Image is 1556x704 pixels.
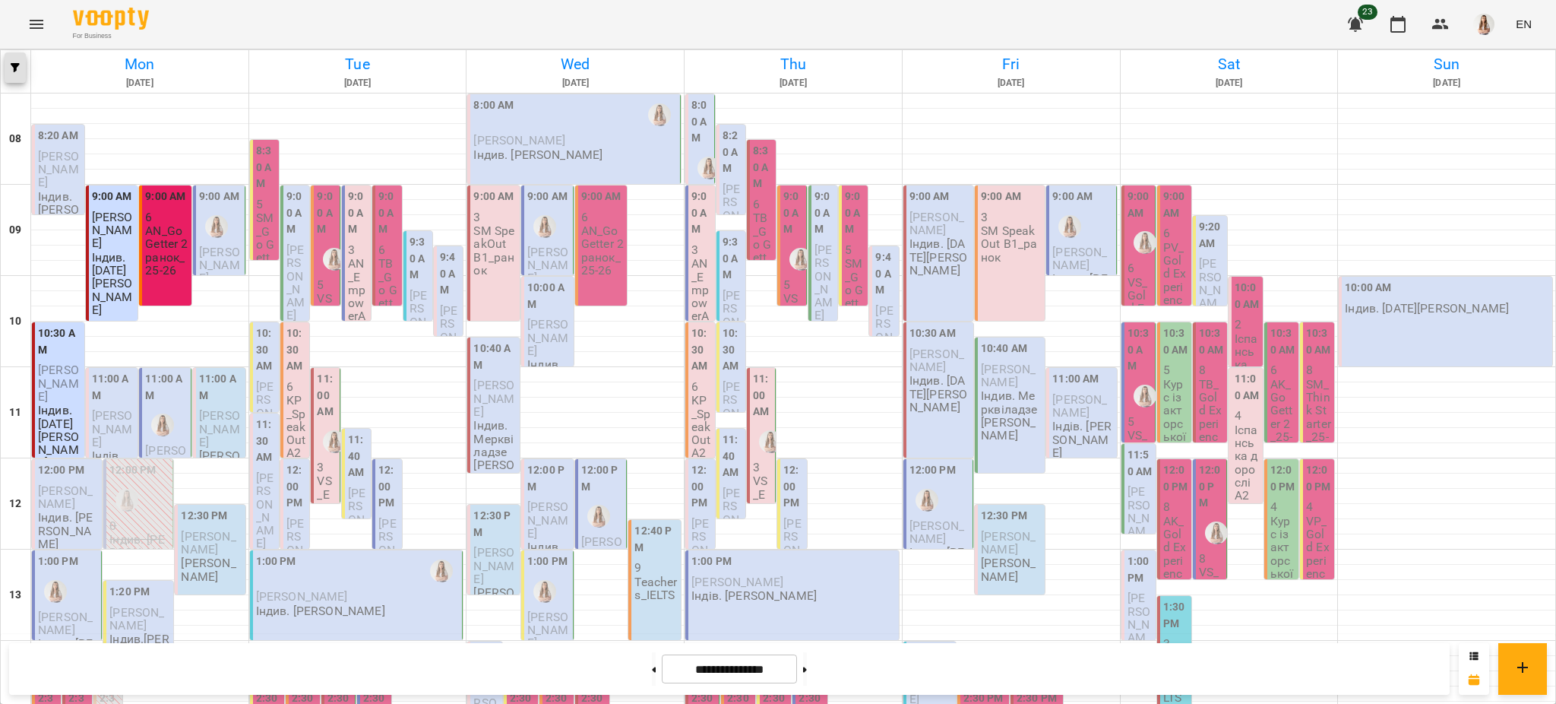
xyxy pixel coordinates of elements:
[527,280,571,312] label: 10:00 AM
[199,449,242,489] p: [PERSON_NAME]
[73,31,149,41] span: For Business
[1270,462,1295,495] label: 12:00 PM
[981,341,1027,357] label: 10:40 AM
[473,378,514,419] span: [PERSON_NAME]
[783,462,803,512] label: 12:00 PM
[1345,302,1509,315] p: Індив. [DATE][PERSON_NAME]
[1340,52,1553,76] h6: Sun
[473,148,602,161] p: Індив. [PERSON_NAME]
[909,325,956,342] label: 10:30 AM
[205,215,228,238] div: Михно Віта Олександрівна
[1270,378,1295,457] p: AK_Go Getter 2_25-26
[753,211,773,343] p: TB_Go Getter 3 ранок_25-26
[916,489,938,512] img: Михно Віта Олександрівна
[753,198,773,211] p: 6
[527,553,568,570] label: 1:00 PM
[256,143,276,192] label: 8:30 AM
[38,610,93,637] span: [PERSON_NAME]
[1510,10,1538,38] button: EN
[473,341,517,373] label: 10:40 AM
[1516,16,1532,32] span: EN
[581,211,625,224] p: 6
[348,243,368,256] p: 3
[256,589,348,604] span: [PERSON_NAME]
[1473,14,1494,35] img: 991d444c6ac07fb383591aa534ce9324.png
[1052,272,1112,312] p: Індив. [PERSON_NAME]
[286,325,306,375] label: 10:30 AM
[92,371,135,404] label: 11:00 AM
[814,243,833,322] span: [PERSON_NAME]
[317,189,336,238] label: 9:00 AM
[697,157,720,179] img: Михно Віта Олександрівна
[648,103,671,126] div: Михно Віта Олександрівна
[634,561,678,574] p: 9
[256,604,385,617] p: Індив. [PERSON_NAME]
[199,371,242,404] label: 11:00 AM
[256,211,276,343] p: SM_Go Getter 2 ранок_25-26
[92,251,135,316] p: Індив. [DATE][PERSON_NAME]
[256,325,276,375] label: 10:30 AM
[527,541,571,593] p: Індив. нім. [PERSON_NAME]
[38,553,78,570] label: 1:00 PM
[348,432,368,481] label: 11:40 AM
[981,211,1042,224] p: 3
[1306,378,1331,457] p: SM_Think Starter_25-26
[1235,318,1260,331] p: 2
[981,189,1021,205] label: 9:00 AM
[323,248,346,271] img: Михно Віта Олександрівна
[378,462,398,512] label: 12:00 PM
[109,605,164,633] span: [PERSON_NAME]
[691,589,817,602] p: Індів. [PERSON_NAME]
[199,189,239,205] label: 9:00 AM
[909,462,956,479] label: 12:00 PM
[1163,363,1188,376] p: 5
[533,215,556,238] div: Михно Віта Олександрівна
[723,128,742,177] label: 8:20 AM
[1127,429,1152,508] p: VS_Go Getter 4_25-26
[1199,566,1223,671] p: VS_Gold Experience B1+_25-26
[151,414,174,436] img: Михно Віта Олександрівна
[92,189,132,205] label: 9:00 AM
[723,288,741,368] span: [PERSON_NAME]
[1235,409,1260,422] p: 4
[1123,52,1336,76] h6: Sat
[317,461,336,474] p: 3
[634,576,678,602] p: Teachers_IELTS
[1199,219,1224,252] label: 9:20 AM
[581,534,622,576] span: [PERSON_NAME]
[981,362,1036,389] span: [PERSON_NAME]
[1345,280,1391,297] label: 10:00 AM
[1134,231,1156,254] div: Михно Віта Олександрівна
[38,325,81,358] label: 10:30 AM
[783,292,802,423] p: VS_Go Getter 1 ранок_25-26
[181,529,236,557] span: [PERSON_NAME]
[845,189,865,238] label: 9:00 AM
[691,243,711,256] p: 3
[256,417,276,466] label: 11:30 AM
[323,430,346,453] div: Михно Віта Олександрівна
[9,131,21,147] h6: 08
[723,325,742,375] label: 10:30 AM
[38,363,79,404] span: [PERSON_NAME]
[286,380,306,393] p: 6
[9,587,21,604] h6: 13
[199,245,240,286] span: [PERSON_NAME]
[1270,500,1295,513] p: 4
[909,518,964,546] span: [PERSON_NAME]
[1052,371,1099,388] label: 11:00 AM
[473,211,517,224] p: 3
[44,580,67,603] img: Михно Віта Олександрівна
[430,560,453,582] img: Михно Віта Олександрівна
[1358,5,1377,20] span: 23
[145,211,188,224] p: 6
[145,443,186,484] span: [PERSON_NAME]
[691,380,711,393] p: 6
[1127,553,1153,586] label: 1:00 PM
[1306,500,1331,513] p: 4
[9,404,21,421] h6: 11
[1199,462,1223,512] label: 12:00 PM
[38,484,93,511] span: [PERSON_NAME]
[759,430,782,453] div: Михно Віта Олександрівна
[634,523,678,556] label: 12:40 PM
